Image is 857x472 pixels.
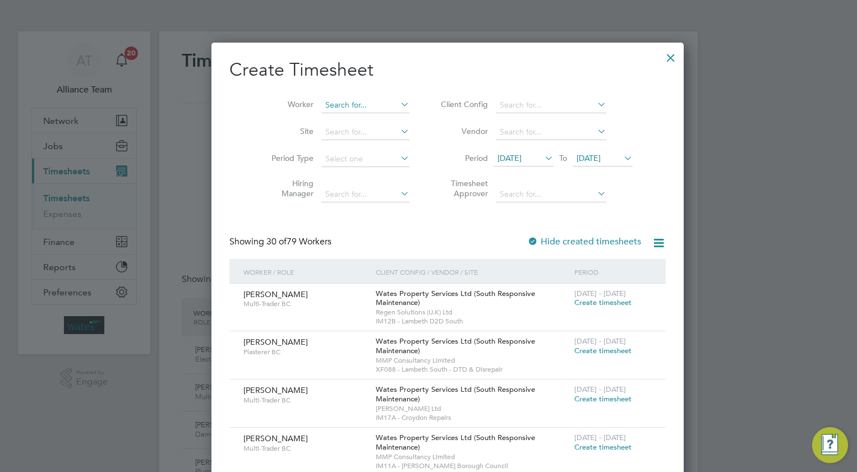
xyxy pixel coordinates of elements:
[574,385,626,394] span: [DATE] - [DATE]
[437,178,488,198] label: Timesheet Approver
[263,126,314,136] label: Site
[574,336,626,346] span: [DATE] - [DATE]
[812,427,848,463] button: Engage Resource Center
[376,413,569,422] span: IM17A - Croydon Repairs
[574,433,626,442] span: [DATE] - [DATE]
[376,336,535,355] span: Wates Property Services Ltd (South Responsive Maintenance)
[376,289,535,308] span: Wates Property Services Ltd (South Responsive Maintenance)
[243,444,367,453] span: Multi-Trader BC
[263,153,314,163] label: Period Type
[321,98,409,113] input: Search for...
[321,187,409,202] input: Search for...
[321,151,409,167] input: Select one
[577,153,601,163] span: [DATE]
[437,153,488,163] label: Period
[574,289,626,298] span: [DATE] - [DATE]
[572,259,655,285] div: Period
[373,259,572,285] div: Client Config / Vendor / Site
[229,236,334,248] div: Showing
[497,153,522,163] span: [DATE]
[496,98,606,113] input: Search for...
[376,365,569,374] span: XF088 - Lambeth South - DTD & Disrepair
[496,124,606,140] input: Search for...
[229,58,666,82] h2: Create Timesheet
[266,236,331,247] span: 79 Workers
[241,259,373,285] div: Worker / Role
[574,346,632,355] span: Create timesheet
[556,151,570,165] span: To
[437,99,488,109] label: Client Config
[321,124,409,140] input: Search for...
[263,99,314,109] label: Worker
[243,289,308,299] span: [PERSON_NAME]
[376,461,569,470] span: IM11A - [PERSON_NAME] Borough Council
[574,442,632,452] span: Create timesheet
[243,337,308,347] span: [PERSON_NAME]
[376,308,569,317] span: Regen Solutions (U.K) Ltd
[243,396,367,405] span: Multi-Trader BC
[376,433,535,452] span: Wates Property Services Ltd (South Responsive Maintenance)
[376,317,569,326] span: IM12B - Lambeth D2D South
[376,452,569,461] span: MMP Consultancy Limited
[574,394,632,404] span: Create timesheet
[376,404,569,413] span: [PERSON_NAME] Ltd
[243,348,367,357] span: Plasterer BC
[243,299,367,308] span: Multi-Trader BC
[496,187,606,202] input: Search for...
[243,433,308,443] span: [PERSON_NAME]
[574,298,632,307] span: Create timesheet
[266,236,287,247] span: 30 of
[376,385,535,404] span: Wates Property Services Ltd (South Responsive Maintenance)
[243,385,308,395] span: [PERSON_NAME]
[376,356,569,365] span: MMP Consultancy Limited
[263,178,314,198] label: Hiring Manager
[527,236,641,247] label: Hide created timesheets
[437,126,488,136] label: Vendor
